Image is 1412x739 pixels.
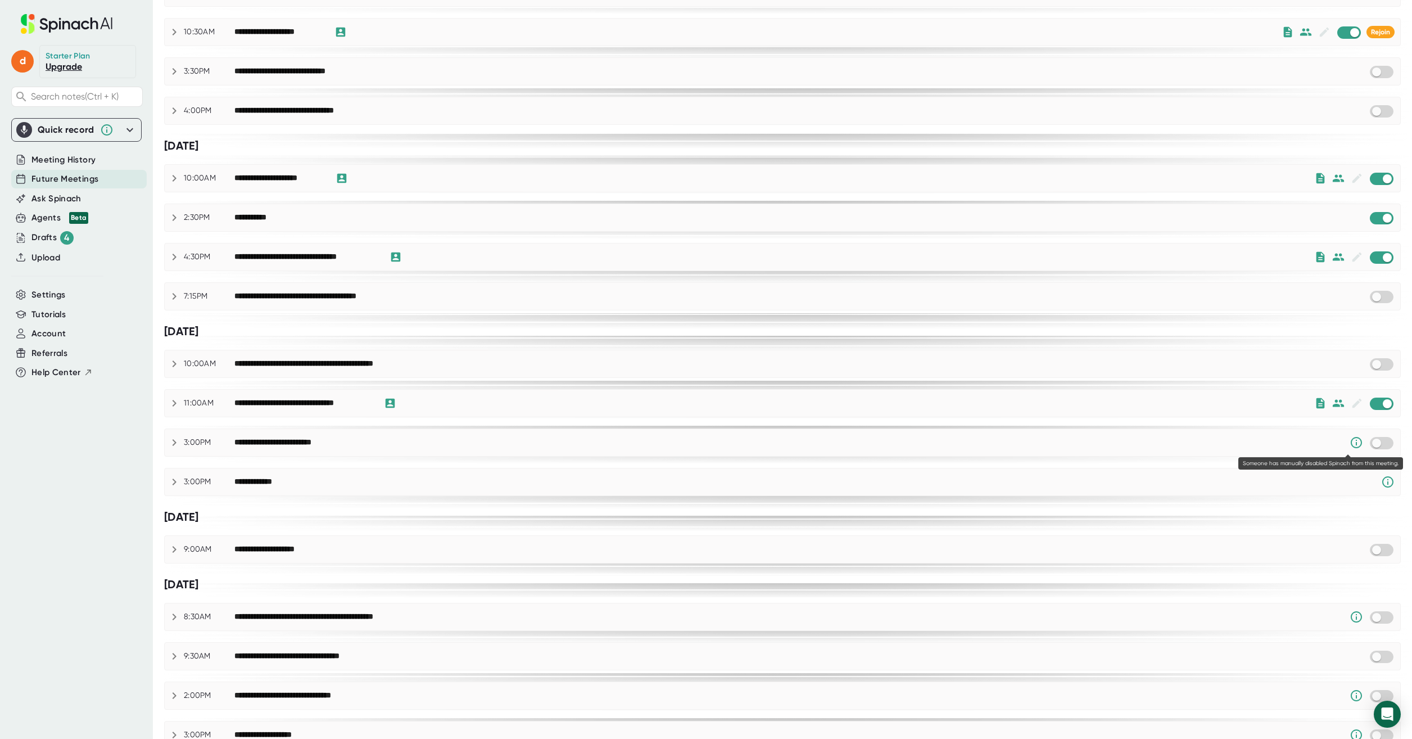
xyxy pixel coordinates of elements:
div: 7:15PM [184,291,234,301]
div: 10:30AM [184,27,234,37]
span: d [11,50,34,73]
div: 4 [60,231,74,245]
div: Beta [69,212,88,224]
button: Upload [31,251,60,264]
span: Help Center [31,366,81,379]
button: Meeting History [31,154,96,166]
div: [DATE] [164,510,1401,524]
div: 2:30PM [184,213,234,223]
div: 4:30PM [184,252,234,262]
div: 2:00PM [184,691,234,701]
button: Agents Beta [31,211,88,224]
div: [DATE] [164,578,1401,592]
div: 3:00PM [184,438,234,448]
div: [DATE] [164,139,1401,153]
a: Upgrade [46,61,82,72]
svg: Someone has manually disabled Spinach from this meeting. [1350,610,1363,624]
div: 11:00AM [184,398,234,408]
button: Ask Spinach [31,192,82,205]
div: 10:00AM [184,359,234,369]
svg: Someone has manually disabled Spinach from this meeting. [1350,689,1363,702]
div: 9:00AM [184,544,234,555]
div: 9:30AM [184,651,234,661]
button: Referrals [31,347,67,360]
div: Starter Plan [46,51,90,61]
svg: Spinach requires a video conference link. [1381,475,1395,489]
div: [DATE] [164,325,1401,339]
div: Open Intercom Messenger [1374,701,1401,728]
div: Agents [31,211,88,224]
div: 4:00PM [184,106,234,116]
span: Rejoin [1371,28,1390,36]
button: Future Meetings [31,173,98,186]
button: Account [31,327,66,340]
div: Drafts [31,231,74,245]
div: 3:00PM [184,477,234,487]
button: Rejoin [1366,26,1395,38]
button: Drafts 4 [31,231,74,245]
button: Help Center [31,366,93,379]
div: 3:30PM [184,66,234,76]
button: Settings [31,289,66,301]
div: Quick record [16,119,137,141]
div: Quick record [38,124,94,136]
button: Tutorials [31,308,66,321]
div: 10:00AM [184,173,234,183]
span: Search notes (Ctrl + K) [31,91,119,102]
div: 8:30AM [184,612,234,622]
